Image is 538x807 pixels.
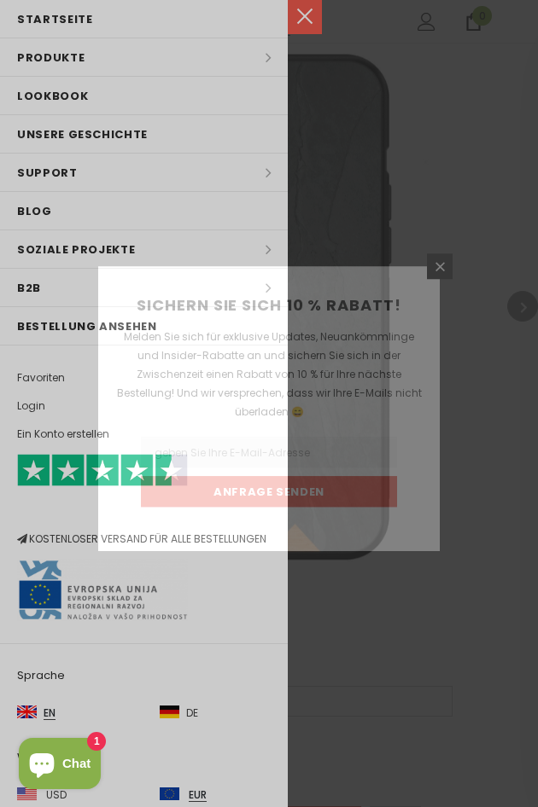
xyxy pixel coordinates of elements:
input: Anfrage senden [141,476,397,507]
inbox-online-store-chat: Shopify online store chat [14,738,106,793]
input: Email Address [141,437,397,467]
span: Melden Sie sich für exklusive Updates, Neuankömmlinge und Insider-Rabatte an und sichern Sie sich... [117,329,422,419]
span: Sichern Sie sich 10 % Rabatt! [137,294,401,316]
a: Menu [427,253,453,279]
